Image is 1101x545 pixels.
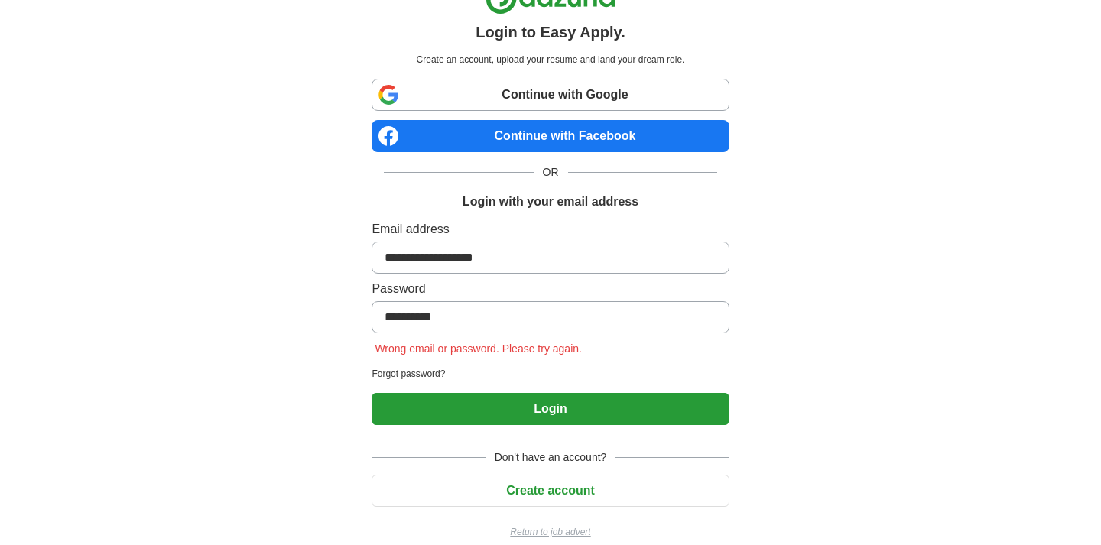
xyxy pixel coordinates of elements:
span: Wrong email or password. Please try again. [372,342,585,355]
span: OR [534,164,568,180]
h1: Login with your email address [463,193,638,211]
a: Continue with Facebook [372,120,729,152]
a: Return to job advert [372,525,729,539]
label: Email address [372,220,729,238]
a: Continue with Google [372,79,729,111]
a: Create account [372,484,729,497]
button: Create account [372,475,729,507]
a: Forgot password? [372,367,729,381]
button: Login [372,393,729,425]
h1: Login to Easy Apply. [476,21,625,44]
p: Create an account, upload your resume and land your dream role. [375,53,726,67]
label: Password [372,280,729,298]
span: Don't have an account? [486,449,616,466]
